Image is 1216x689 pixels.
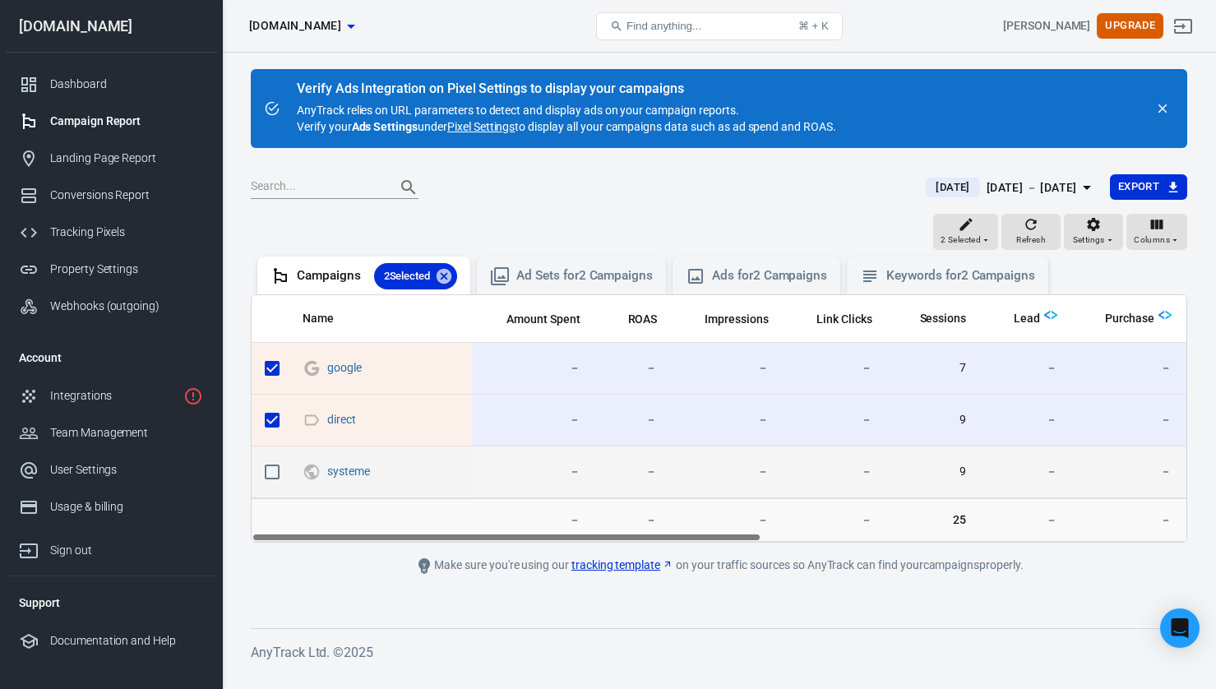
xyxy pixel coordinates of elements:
div: Campaigns [297,263,457,289]
span: Impressions [705,312,769,328]
span: google [327,362,364,373]
span: － [683,464,769,480]
a: Tracking Pixels [6,214,216,251]
span: 7 [899,360,967,377]
span: thecraftedceo.com [249,16,341,36]
span: The number of clicks on links within the ad that led to advertiser-specified destinations [795,309,872,329]
li: Support [6,583,216,622]
span: Lead [1014,311,1040,327]
div: Account id: 8SSHn9Ca [1003,17,1090,35]
span: 2 Selected [941,233,981,247]
span: － [795,464,872,480]
a: Conversions Report [6,177,216,214]
button: [DOMAIN_NAME] [243,11,361,41]
span: － [607,464,658,480]
span: Name [303,311,334,327]
span: － [992,360,1057,377]
span: Settings [1073,233,1105,247]
span: － [607,412,658,428]
span: － [485,360,580,377]
a: Team Management [6,414,216,451]
a: Sign out [6,525,216,569]
span: 25 [899,511,967,528]
a: User Settings [6,451,216,488]
span: － [992,412,1057,428]
span: － [992,511,1057,528]
a: Pixel Settings [447,118,515,135]
h6: AnyTrack Ltd. © 2025 [251,642,1187,663]
div: Property Settings [50,261,203,278]
div: Tracking Pixels [50,224,203,241]
span: － [683,511,769,528]
a: Property Settings [6,251,216,288]
div: User Settings [50,461,203,479]
div: AnyTrack relies on URL parameters to detect and display ads on your campaign reports. Verify your... [297,82,836,135]
a: systeme [327,465,370,478]
input: Search... [251,177,382,198]
span: － [1084,412,1172,428]
button: [DATE][DATE] － [DATE] [913,174,1109,201]
span: Find anything... [626,20,701,32]
div: Conversions Report [50,187,203,204]
span: － [683,360,769,377]
span: Sessions [899,311,967,327]
span: The total return on ad spend [628,309,658,329]
div: Dashboard [50,76,203,93]
span: [DATE] [929,179,976,196]
div: scrollable content [252,295,1186,542]
div: Ads for 2 Campaigns [712,267,827,284]
div: Verify Ads Integration on Pixel Settings to display your campaigns [297,81,836,97]
a: Usage & billing [6,488,216,525]
span: － [1084,360,1172,377]
div: Sign out [50,542,203,559]
span: Refresh [1016,233,1046,247]
span: ROAS [628,312,658,328]
strong: Ads Settings [352,120,418,133]
span: The number of times your ads were on screen. [683,309,769,329]
svg: Google [303,358,321,378]
a: Sign out [1163,7,1203,46]
span: 9 [899,464,967,480]
span: － [795,511,872,528]
span: Lead [992,311,1040,327]
span: The total return on ad spend [607,309,658,329]
svg: 1 networks not verified yet [183,386,203,406]
span: － [992,464,1057,480]
span: Purchase [1084,311,1154,327]
div: Make sure you're using our on your traffic sources so AnyTrack can find your campaigns properly. [349,556,1089,576]
span: － [683,412,769,428]
span: Columns [1134,233,1170,247]
span: Link Clicks [816,312,872,328]
div: Usage & billing [50,498,203,516]
img: Logo [1158,308,1172,321]
div: Integrations [50,387,177,405]
span: The estimated total amount of money you've spent on your campaign, ad set or ad during its schedule. [506,309,580,329]
span: The number of times your ads were on screen. [705,309,769,329]
span: － [1084,464,1172,480]
div: Campaign Report [50,113,203,130]
div: [DATE] － [DATE] [987,178,1077,198]
button: Settings [1064,214,1123,250]
a: Dashboard [6,66,216,103]
span: Amount Spent [506,312,580,328]
a: Webhooks (outgoing) [6,288,216,325]
a: Campaign Report [6,103,216,140]
div: Documentation and Help [50,632,203,650]
a: Landing Page Report [6,140,216,177]
span: Name [303,311,355,327]
button: Export [1110,174,1187,200]
div: Landing Page Report [50,150,203,167]
span: The number of clicks on links within the ad that led to advertiser-specified destinations [816,309,872,329]
span: － [607,360,658,377]
span: 2 Selected [374,268,441,284]
button: Upgrade [1097,13,1163,39]
span: Sessions [920,311,967,327]
div: ⌘ + K [798,20,829,32]
span: － [607,511,658,528]
div: 2Selected [374,263,458,289]
svg: UTM & Web Traffic [303,462,321,482]
div: Ad Sets for 2 Campaigns [516,267,653,284]
svg: Direct [303,410,321,430]
span: systeme [327,465,372,477]
span: － [1084,511,1172,528]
